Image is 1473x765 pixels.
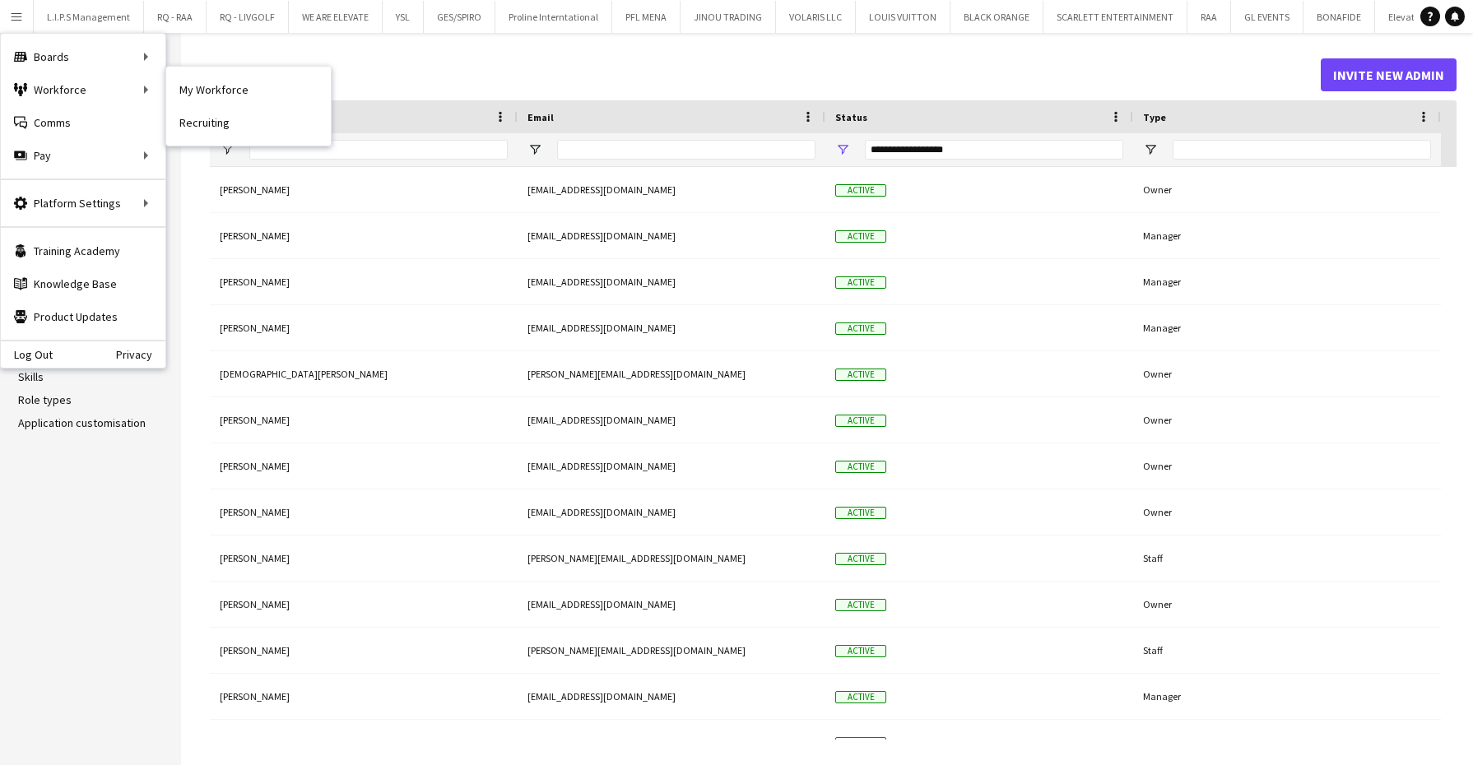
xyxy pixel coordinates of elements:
[1133,397,1441,443] div: Owner
[835,691,886,703] span: Active
[518,259,825,304] div: [EMAIL_ADDRESS][DOMAIN_NAME]
[835,507,886,519] span: Active
[1133,259,1441,304] div: Manager
[1133,489,1441,535] div: Owner
[210,443,518,489] div: [PERSON_NAME]
[210,305,518,350] div: [PERSON_NAME]
[1,106,165,139] a: Comms
[210,674,518,719] div: [PERSON_NAME]
[1,300,165,333] a: Product Updates
[1143,142,1158,157] button: Open Filter Menu
[210,628,518,673] div: [PERSON_NAME]
[835,461,886,473] span: Active
[210,63,1321,87] h1: Admins
[681,1,776,33] button: JINOU TRADING
[1,73,165,106] div: Workforce
[835,322,886,335] span: Active
[835,184,886,197] span: Active
[518,628,825,673] div: [PERSON_NAME][EMAIL_ADDRESS][DOMAIN_NAME]
[518,674,825,719] div: [EMAIL_ADDRESS][DOMAIN_NAME]
[1187,1,1231,33] button: RAA
[1133,305,1441,350] div: Manager
[1133,213,1441,258] div: Manager
[18,415,146,430] a: Application customisation
[210,397,518,443] div: [PERSON_NAME]
[527,142,542,157] button: Open Filter Menu
[518,351,825,396] div: [PERSON_NAME][EMAIL_ADDRESS][DOMAIN_NAME]
[518,167,825,212] div: [EMAIL_ADDRESS][DOMAIN_NAME]
[1133,720,1441,765] div: Owner
[1133,443,1441,489] div: Owner
[1133,167,1441,212] div: Owner
[835,415,886,427] span: Active
[116,348,165,361] a: Privacy
[144,1,207,33] button: RQ - RAA
[207,1,289,33] button: RQ - LIVGOLF
[1143,111,1166,123] span: Type
[1,40,165,73] div: Boards
[612,1,681,33] button: PFL MENA
[1173,140,1431,160] input: Type Filter Input
[18,392,72,407] a: Role types
[835,276,886,289] span: Active
[1,139,165,172] div: Pay
[210,582,518,627] div: [PERSON_NAME]
[1,187,165,220] div: Platform Settings
[856,1,950,33] button: LOUIS VUITTON
[835,142,850,157] button: Open Filter Menu
[950,1,1043,33] button: BLACK ORANGE
[518,535,825,581] div: [PERSON_NAME][EMAIL_ADDRESS][DOMAIN_NAME]
[166,73,331,106] a: My Workforce
[835,737,886,749] span: Active
[1,348,53,361] a: Log Out
[1321,58,1457,91] button: Invite new admin
[1133,351,1441,396] div: Owner
[220,142,235,157] button: Open Filter Menu
[518,720,825,765] div: [PERSON_NAME][EMAIL_ADDRESS][DOMAIN_NAME]
[835,369,886,381] span: Active
[1133,628,1441,673] div: Staff
[835,553,886,565] span: Active
[518,305,825,350] div: [EMAIL_ADDRESS][DOMAIN_NAME]
[1,267,165,300] a: Knowledge Base
[1133,674,1441,719] div: Manager
[1231,1,1303,33] button: GL EVENTS
[518,213,825,258] div: [EMAIL_ADDRESS][DOMAIN_NAME]
[210,213,518,258] div: [PERSON_NAME]
[1303,1,1375,33] button: BONAFIDE
[776,1,856,33] button: VOLARIS LLC
[210,535,518,581] div: [PERSON_NAME]
[1043,1,1187,33] button: SCARLETT ENTERTAINMENT
[249,140,508,160] input: Name Filter Input
[518,443,825,489] div: [EMAIL_ADDRESS][DOMAIN_NAME]
[210,489,518,535] div: [PERSON_NAME]
[289,1,383,33] button: WE ARE ELEVATE
[383,1,424,33] button: YSL
[210,720,518,765] div: [PERSON_NAME] Ybardolaza
[34,1,144,33] button: L.I.P.S Management
[835,645,886,657] span: Active
[835,111,867,123] span: Status
[1133,582,1441,627] div: Owner
[1133,535,1441,581] div: Staff
[835,230,886,243] span: Active
[18,369,44,384] a: Skills
[166,106,331,139] a: Recruiting
[495,1,612,33] button: Proline Interntational
[518,582,825,627] div: [EMAIL_ADDRESS][DOMAIN_NAME]
[1,234,165,267] a: Training Academy
[210,259,518,304] div: [PERSON_NAME]
[518,397,825,443] div: [EMAIL_ADDRESS][DOMAIN_NAME]
[527,111,554,123] span: Email
[210,167,518,212] div: [PERSON_NAME]
[210,351,518,396] div: [DEMOGRAPHIC_DATA][PERSON_NAME]
[518,489,825,535] div: [EMAIL_ADDRESS][DOMAIN_NAME]
[557,140,815,160] input: Email Filter Input
[424,1,495,33] button: GES/SPIRO
[835,599,886,611] span: Active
